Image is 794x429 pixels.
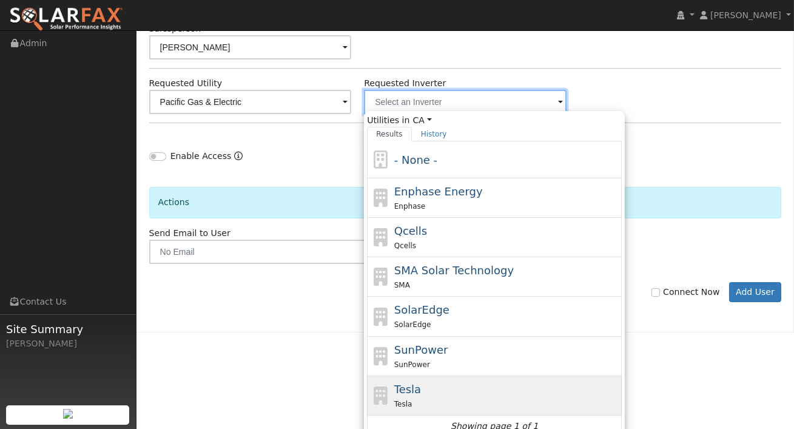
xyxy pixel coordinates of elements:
span: [PERSON_NAME] [710,10,781,20]
a: Results [367,127,412,141]
span: Tesla [394,400,412,408]
label: Enable Access [170,150,232,163]
img: retrieve [63,409,73,419]
span: Site Summary [6,321,130,337]
input: Connect Now [651,288,660,297]
span: SolarEdge [394,320,431,329]
input: No Email [149,240,459,264]
span: SunPower [394,343,448,356]
a: Enable Access [234,150,243,169]
span: Qcells [394,242,416,250]
a: History [412,127,456,141]
span: - None - [394,154,437,166]
img: SolarFax [9,7,123,32]
label: Connect Now [651,286,719,299]
span: SunPower [394,360,430,369]
span: Enphase Energy [394,185,483,198]
div: Actions [149,187,782,218]
span: Qcells [394,225,428,237]
div: [PERSON_NAME] [6,337,130,350]
input: Select a Utility [149,90,352,114]
span: SMA Solar Technology [394,264,514,277]
span: SMA [394,281,410,289]
a: CA [413,114,432,127]
input: Select an Inverter [364,90,567,114]
label: Send Email to User [149,227,230,240]
label: Requested Utility [149,77,223,90]
label: Requested Inverter [364,77,446,90]
span: Tesla [394,383,421,396]
input: Select a User [149,35,352,59]
span: Enphase [394,202,425,211]
span: Utilities in [367,114,622,127]
span: SolarEdge [394,303,449,316]
button: Add User [729,282,782,303]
